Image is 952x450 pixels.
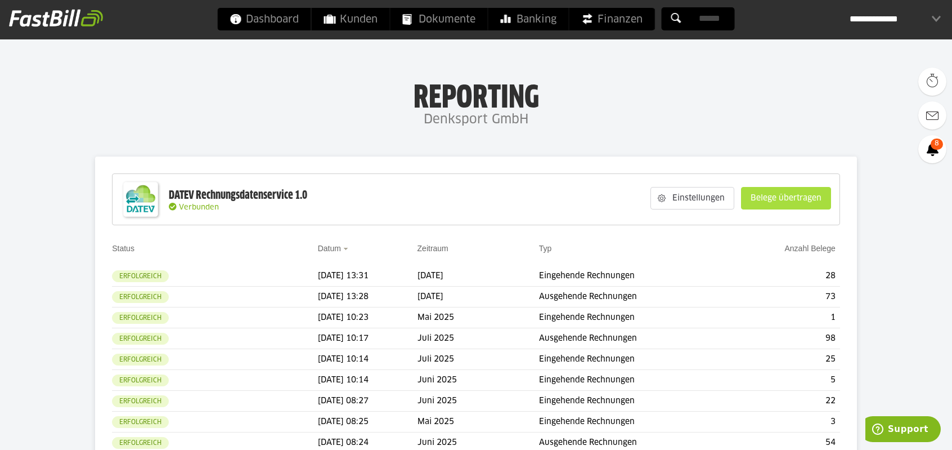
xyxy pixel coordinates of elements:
td: [DATE] 10:14 [318,349,417,370]
sl-badge: Erfolgreich [112,291,169,303]
sl-button: Einstellungen [650,187,734,210]
span: Verbunden [179,204,219,211]
td: 25 [731,349,840,370]
span: Kunden [324,8,378,30]
sl-badge: Erfolgreich [112,416,169,428]
td: 1 [731,308,840,328]
sl-badge: Erfolgreich [112,312,169,324]
td: [DATE] [417,266,539,287]
a: Zeitraum [417,244,448,253]
td: Juni 2025 [417,391,539,412]
img: sort_desc.gif [343,248,351,250]
td: Juni 2025 [417,370,539,391]
a: Status [112,244,134,253]
sl-badge: Erfolgreich [112,333,169,345]
td: Eingehende Rechnungen [539,370,731,391]
td: [DATE] 08:27 [318,391,417,412]
iframe: Öffnet ein Widget, in dem Sie weitere Informationen finden [865,416,941,444]
td: [DATE] 08:25 [318,412,417,433]
td: [DATE] 13:28 [318,287,417,308]
sl-badge: Erfolgreich [112,437,169,449]
a: Finanzen [569,8,655,30]
td: [DATE] 10:14 [318,370,417,391]
a: Dashboard [218,8,311,30]
span: 8 [931,139,943,150]
td: Juli 2025 [417,328,539,349]
span: Dashboard [230,8,299,30]
span: Banking [501,8,556,30]
img: DATEV-Datenservice Logo [118,177,163,222]
td: [DATE] 10:23 [318,308,417,328]
a: Typ [539,244,552,253]
sl-badge: Erfolgreich [112,270,169,282]
a: Anzahl Belege [784,244,835,253]
div: DATEV Rechnungsdatenservice 1.0 [169,188,307,203]
sl-badge: Erfolgreich [112,354,169,366]
span: Finanzen [582,8,643,30]
td: 22 [731,391,840,412]
a: Datum [318,244,341,253]
td: Eingehende Rechnungen [539,266,731,287]
td: Mai 2025 [417,412,539,433]
td: Mai 2025 [417,308,539,328]
td: Ausgehende Rechnungen [539,287,731,308]
td: Eingehende Rechnungen [539,412,731,433]
td: 73 [731,287,840,308]
td: 28 [731,266,840,287]
td: Ausgehende Rechnungen [539,328,731,349]
td: Juli 2025 [417,349,539,370]
sl-badge: Erfolgreich [112,395,169,407]
a: Kunden [312,8,390,30]
img: fastbill_logo_white.png [9,9,103,27]
td: 5 [731,370,840,391]
td: Eingehende Rechnungen [539,349,731,370]
td: [DATE] 13:31 [318,266,417,287]
a: Banking [488,8,569,30]
td: [DATE] 10:17 [318,328,417,349]
sl-badge: Erfolgreich [112,375,169,386]
td: [DATE] [417,287,539,308]
span: Dokumente [403,8,475,30]
a: 8 [918,135,946,163]
td: Eingehende Rechnungen [539,391,731,412]
td: Eingehende Rechnungen [539,308,731,328]
sl-button: Belege übertragen [741,187,831,210]
td: 3 [731,412,840,433]
a: Dokumente [390,8,488,30]
h1: Reporting [113,79,839,109]
td: 98 [731,328,840,349]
